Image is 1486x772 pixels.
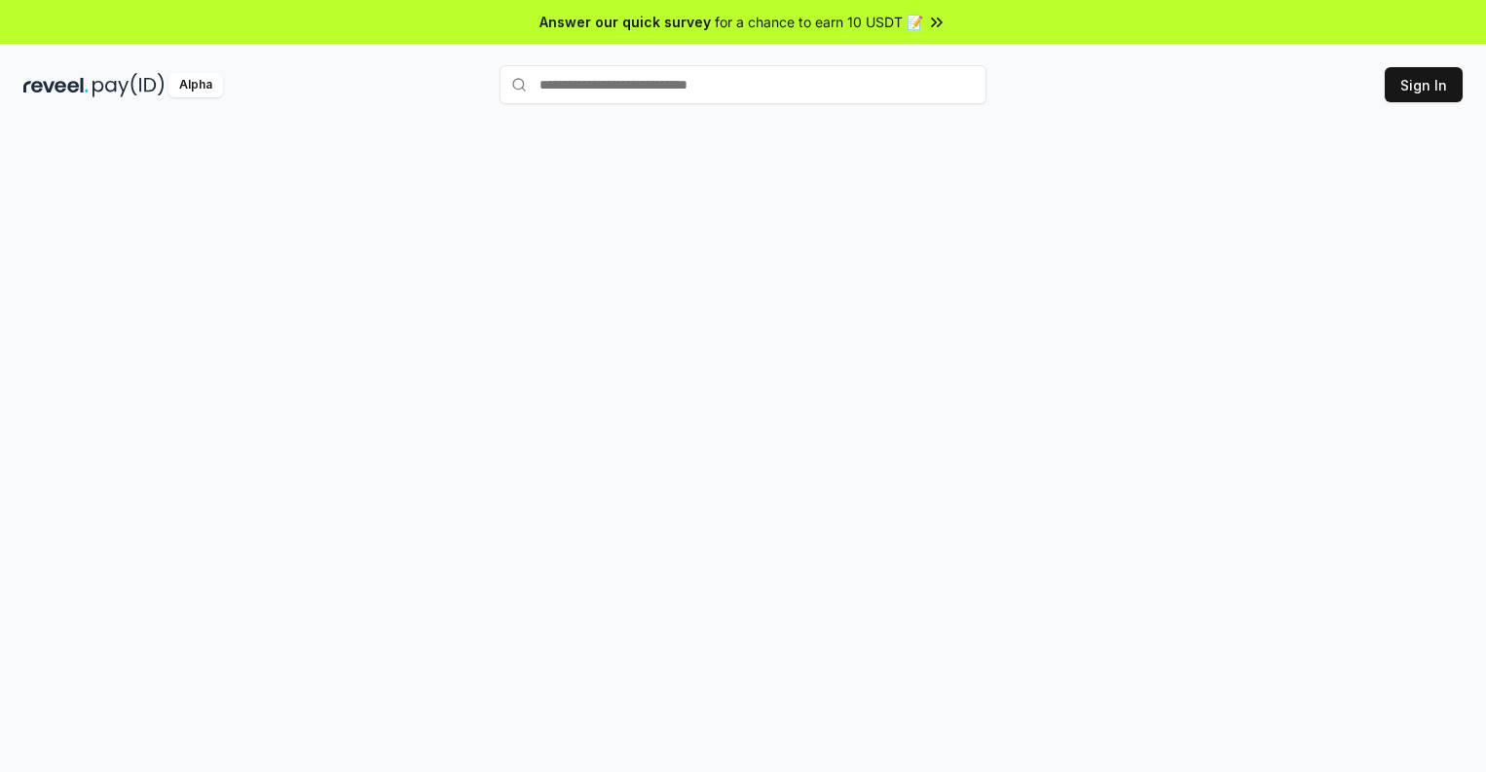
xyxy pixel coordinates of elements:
[715,12,923,32] span: for a chance to earn 10 USDT 📝
[93,73,165,97] img: pay_id
[168,73,223,97] div: Alpha
[539,12,711,32] span: Answer our quick survey
[1385,67,1463,102] button: Sign In
[23,73,89,97] img: reveel_dark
